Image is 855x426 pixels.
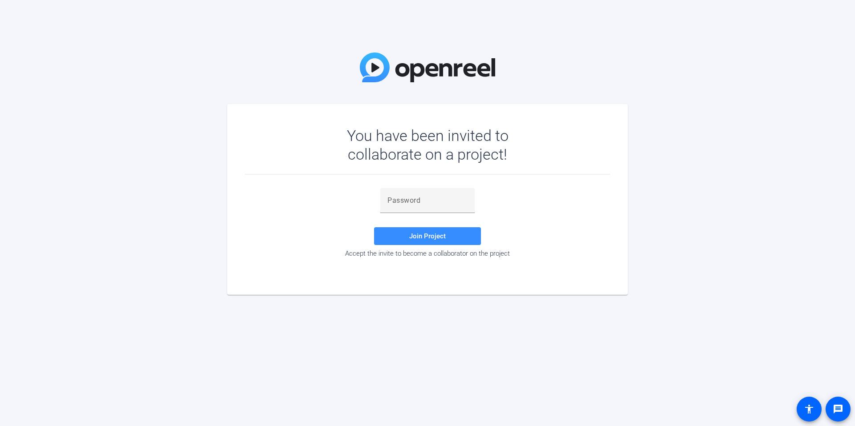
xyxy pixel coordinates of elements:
[804,404,814,414] mat-icon: accessibility
[245,249,610,257] div: Accept the invite to become a collaborator on the project
[833,404,843,414] mat-icon: message
[321,126,534,164] div: You have been invited to collaborate on a project!
[360,52,495,82] img: OpenReel Logo
[387,195,468,206] input: Password
[409,232,446,240] span: Join Project
[374,227,481,245] button: Join Project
